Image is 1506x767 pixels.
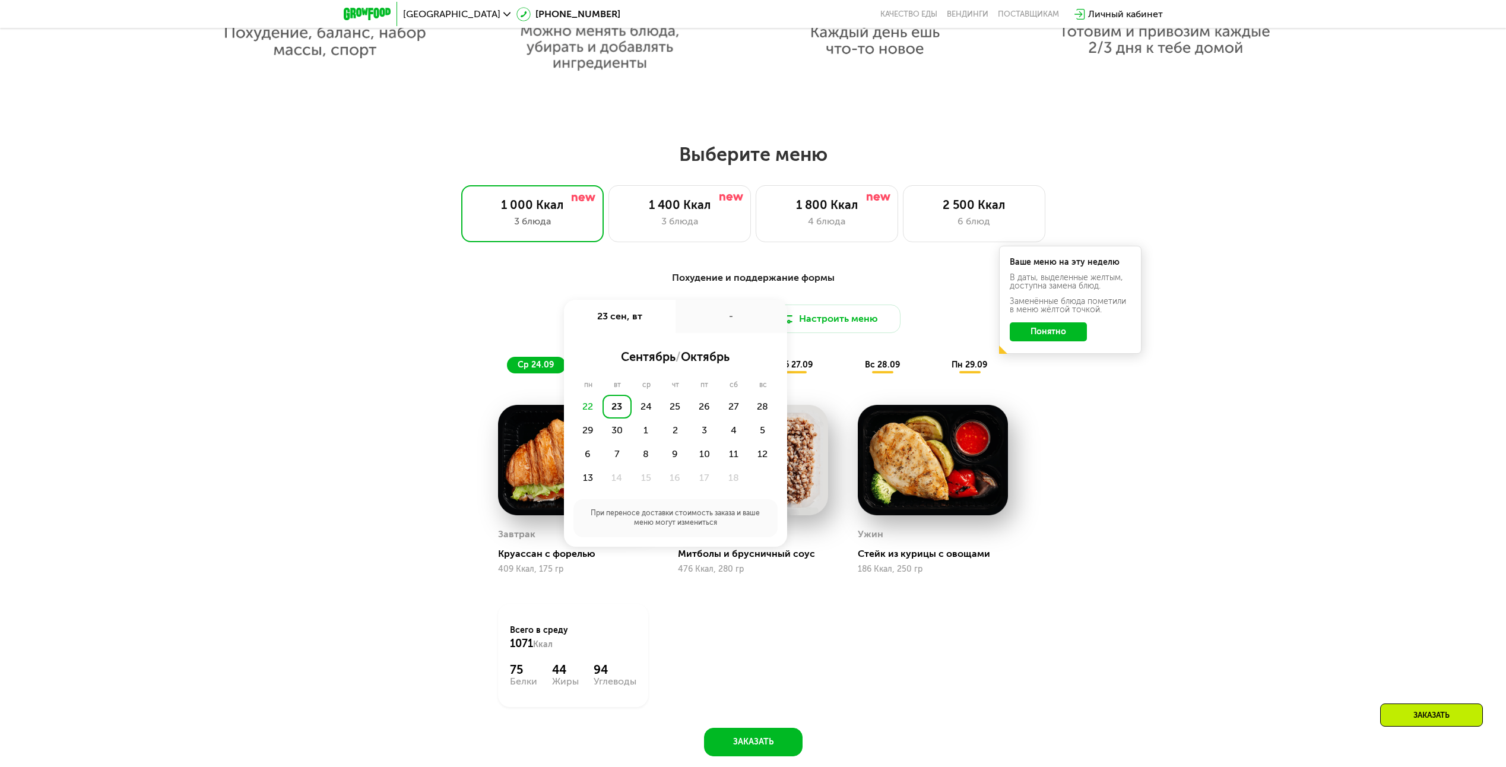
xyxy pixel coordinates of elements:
[690,442,719,466] div: 10
[533,639,553,649] span: Ккал
[690,381,719,390] div: пт
[564,300,676,333] div: 23 сен, вт
[632,466,661,490] div: 15
[621,198,738,212] div: 1 400 Ккал
[858,565,1008,574] div: 186 Ккал, 250 гр
[1380,703,1483,727] div: Заказать
[621,214,738,229] div: 3 блюда
[594,663,636,677] div: 94
[573,419,603,442] div: 29
[603,395,632,419] div: 23
[915,198,1033,212] div: 2 500 Ккал
[474,198,591,212] div: 1 000 Ккал
[510,663,537,677] div: 75
[1010,297,1131,314] div: Заменённые блюда пометили в меню жёлтой точкой.
[661,442,690,466] div: 9
[573,499,778,537] div: При переносе доставки стоимость заказа и ваше меню могут измениться
[510,625,636,651] div: Всего в среду
[603,381,632,390] div: вт
[748,395,777,419] div: 28
[678,565,828,574] div: 476 Ккал, 280 гр
[748,419,777,442] div: 5
[690,466,719,490] div: 17
[758,305,901,333] button: Настроить меню
[719,419,748,442] div: 4
[704,728,803,756] button: Заказать
[632,442,661,466] div: 8
[676,300,787,333] div: -
[603,442,632,466] div: 7
[552,663,579,677] div: 44
[748,442,777,466] div: 12
[952,360,987,370] span: пн 29.09
[676,350,681,364] span: /
[516,7,620,21] a: [PHONE_NUMBER]
[1088,7,1163,21] div: Личный кабинет
[661,381,690,390] div: чт
[573,395,603,419] div: 22
[719,395,748,419] div: 27
[768,214,886,229] div: 4 блюда
[498,548,658,560] div: Круассан с форелью
[474,214,591,229] div: 3 блюда
[38,142,1468,166] h2: Выберите меню
[510,677,537,686] div: Белки
[915,214,1033,229] div: 6 блюд
[498,525,535,543] div: Завтрак
[632,381,661,390] div: ср
[603,466,632,490] div: 14
[661,419,690,442] div: 2
[865,360,900,370] span: вс 28.09
[498,565,648,574] div: 409 Ккал, 175 гр
[661,466,690,490] div: 16
[661,395,690,419] div: 25
[947,9,988,19] a: Вендинги
[1010,274,1131,290] div: В даты, выделенные желтым, доступна замена блюд.
[573,466,603,490] div: 13
[403,9,500,19] span: [GEOGRAPHIC_DATA]
[402,271,1105,286] div: Похудение и поддержание формы
[998,9,1059,19] div: поставщикам
[573,381,603,390] div: пн
[573,442,603,466] div: 6
[768,198,886,212] div: 1 800 Ккал
[1010,258,1131,267] div: Ваше меню на эту неделю
[749,381,778,390] div: вс
[1010,322,1087,341] button: Понятно
[858,525,883,543] div: Ужин
[690,395,719,419] div: 26
[678,548,838,560] div: Митболы и брусничный соус
[719,381,749,390] div: сб
[681,350,730,364] span: октябрь
[603,419,632,442] div: 30
[632,419,661,442] div: 1
[690,419,719,442] div: 3
[552,677,579,686] div: Жиры
[719,442,748,466] div: 11
[510,637,533,650] span: 1071
[858,548,1017,560] div: Стейк из курицы с овощами
[594,677,636,686] div: Углеводы
[632,395,661,419] div: 24
[719,466,748,490] div: 18
[778,360,813,370] span: сб 27.09
[621,350,676,364] span: сентябрь
[880,9,937,19] a: Качество еды
[518,360,554,370] span: ср 24.09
